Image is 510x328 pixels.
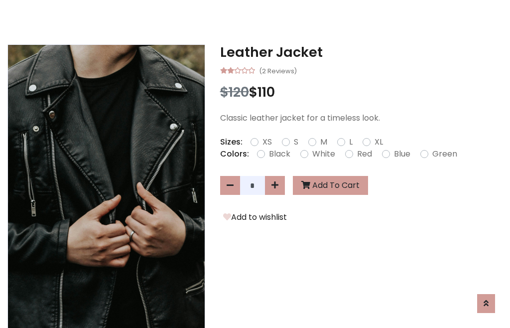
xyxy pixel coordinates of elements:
p: Classic leather jacket for a timeless look. [220,112,503,124]
label: White [312,148,335,160]
label: Black [269,148,290,160]
span: $120 [220,83,249,101]
label: XL [375,136,383,148]
label: Blue [394,148,410,160]
label: L [349,136,353,148]
h3: Leather Jacket [220,44,503,60]
button: Add To Cart [293,176,368,195]
label: Green [432,148,457,160]
label: S [294,136,298,148]
label: XS [262,136,272,148]
p: Colors: [220,148,249,160]
h3: $ [220,84,503,100]
label: M [320,136,327,148]
small: (2 Reviews) [259,64,297,76]
button: Add to wishlist [220,211,290,224]
span: 110 [257,83,275,101]
p: Sizes: [220,136,243,148]
label: Red [357,148,372,160]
